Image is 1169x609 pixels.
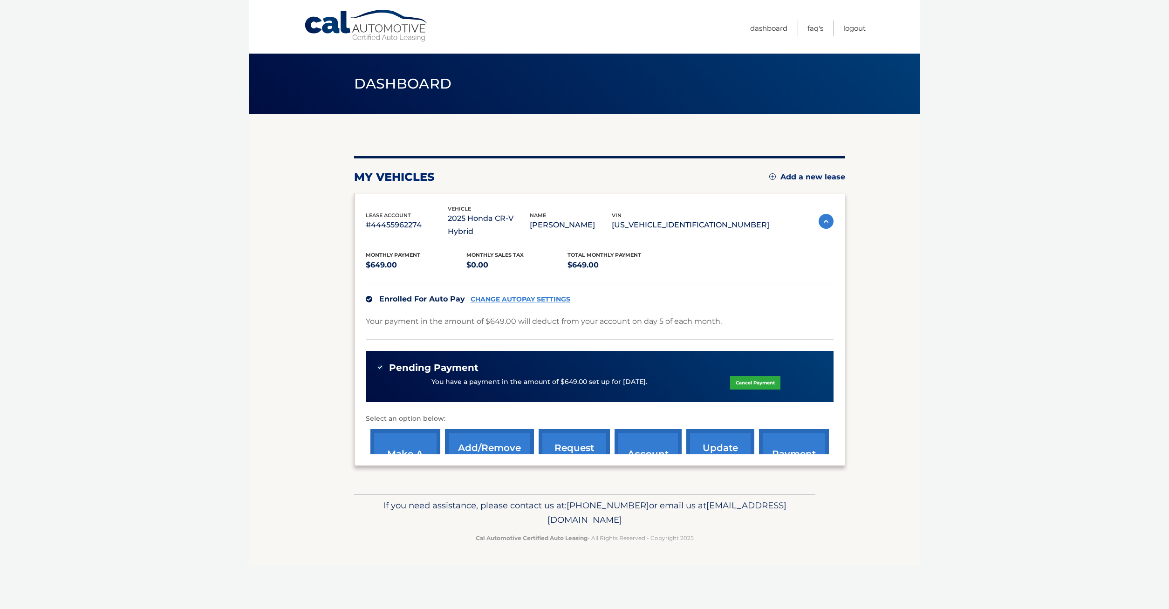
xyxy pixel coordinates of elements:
[448,205,471,212] span: vehicle
[379,294,465,303] span: Enrolled For Auto Pay
[366,212,411,219] span: lease account
[448,212,530,238] p: 2025 Honda CR-V Hybrid
[366,259,467,272] p: $649.00
[360,533,809,543] p: - All Rights Reserved - Copyright 2025
[354,170,435,184] h2: my vehicles
[759,429,829,490] a: payment history
[370,429,440,490] a: make a payment
[466,252,524,258] span: Monthly sales Tax
[819,214,834,229] img: accordion-active.svg
[377,364,383,370] img: check-green.svg
[360,498,809,528] p: If you need assistance, please contact us at: or email us at
[615,429,682,490] a: account details
[769,172,845,182] a: Add a new lease
[354,75,452,92] span: Dashboard
[366,219,448,232] p: #44455962274
[612,219,769,232] p: [US_VEHICLE_IDENTIFICATION_NUMBER]
[567,259,669,272] p: $649.00
[530,212,546,219] span: name
[750,21,787,36] a: Dashboard
[567,252,641,258] span: Total Monthly Payment
[567,500,649,511] span: [PHONE_NUMBER]
[445,429,534,490] a: Add/Remove bank account info
[366,315,722,328] p: Your payment in the amount of $649.00 will deduct from your account on day 5 of each month.
[476,534,588,541] strong: Cal Automotive Certified Auto Leasing
[366,296,372,302] img: check.svg
[431,377,647,387] p: You have a payment in the amount of $649.00 set up for [DATE].
[366,413,834,424] p: Select an option below:
[366,252,420,258] span: Monthly Payment
[530,219,612,232] p: [PERSON_NAME]
[843,21,866,36] a: Logout
[612,212,622,219] span: vin
[730,376,780,390] a: Cancel Payment
[389,362,479,374] span: Pending Payment
[686,429,754,490] a: update personal info
[471,295,570,303] a: CHANGE AUTOPAY SETTINGS
[304,9,430,42] a: Cal Automotive
[466,259,567,272] p: $0.00
[807,21,823,36] a: FAQ's
[769,173,776,180] img: add.svg
[539,429,610,490] a: request purchase price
